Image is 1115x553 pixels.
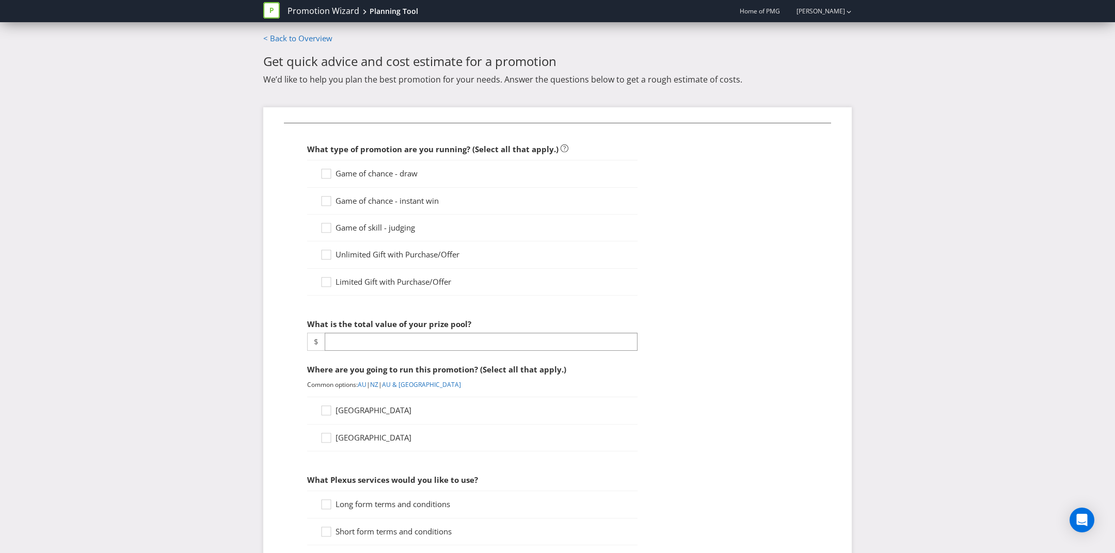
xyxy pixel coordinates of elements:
a: AU [358,380,367,389]
span: $ [307,333,325,351]
a: Promotion Wizard [288,5,359,17]
span: Limited Gift with Purchase/Offer [336,276,451,287]
span: Long form terms and conditions [336,499,450,509]
span: | [378,380,382,389]
span: | [367,380,370,389]
a: < Back to Overview [263,33,332,43]
p: We’d like to help you plan the best promotion for your needs. Answer the questions below to get a... [263,74,852,85]
span: [GEOGRAPHIC_DATA] [336,432,411,443]
div: Open Intercom Messenger [1070,508,1094,532]
h2: Get quick advice and cost estimate for a promotion [263,55,852,68]
span: Home of PMG [740,7,780,15]
a: AU & [GEOGRAPHIC_DATA] [382,380,461,389]
a: NZ [370,380,378,389]
span: Game of chance - instant win [336,196,439,206]
span: Unlimited Gift with Purchase/Offer [336,249,459,259]
span: Game of skill - judging [336,222,415,233]
span: Short form terms and conditions [336,526,452,536]
span: Common options: [307,380,358,389]
span: What type of promotion are you running? (Select all that apply.) [307,144,559,154]
div: Planning Tool [370,6,418,17]
span: What is the total value of your prize pool? [307,319,471,329]
span: [GEOGRAPHIC_DATA] [336,405,411,415]
div: Where are you going to run this promotion? (Select all that apply.) [307,359,638,380]
span: What Plexus services would you like to use? [307,475,478,485]
span: Game of chance - draw [336,168,418,178]
a: [PERSON_NAME] [786,7,845,15]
